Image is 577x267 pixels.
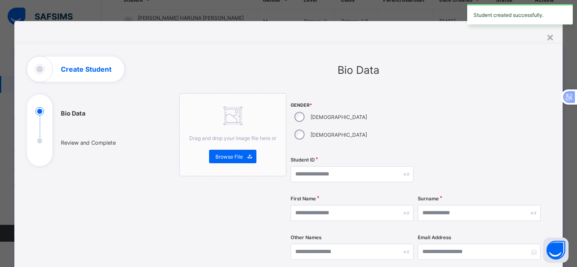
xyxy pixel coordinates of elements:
span: Bio Data [337,64,379,76]
label: Student ID [291,157,315,163]
h1: Create Student [61,66,112,73]
label: Other Names [291,235,321,240]
span: Browse File [215,154,243,160]
label: Email Address [418,235,451,240]
div: Drag and drop your image file here orBrowse File [179,93,286,176]
label: [DEMOGRAPHIC_DATA] [310,114,367,120]
label: First Name [291,196,316,202]
div: × [546,30,554,44]
button: Open asap [543,237,569,263]
label: Surname [418,196,439,202]
span: Gender [291,102,414,108]
div: Student created successfully. [467,4,573,24]
label: [DEMOGRAPHIC_DATA] [310,132,367,138]
span: Drag and drop your image file here or [189,135,276,141]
